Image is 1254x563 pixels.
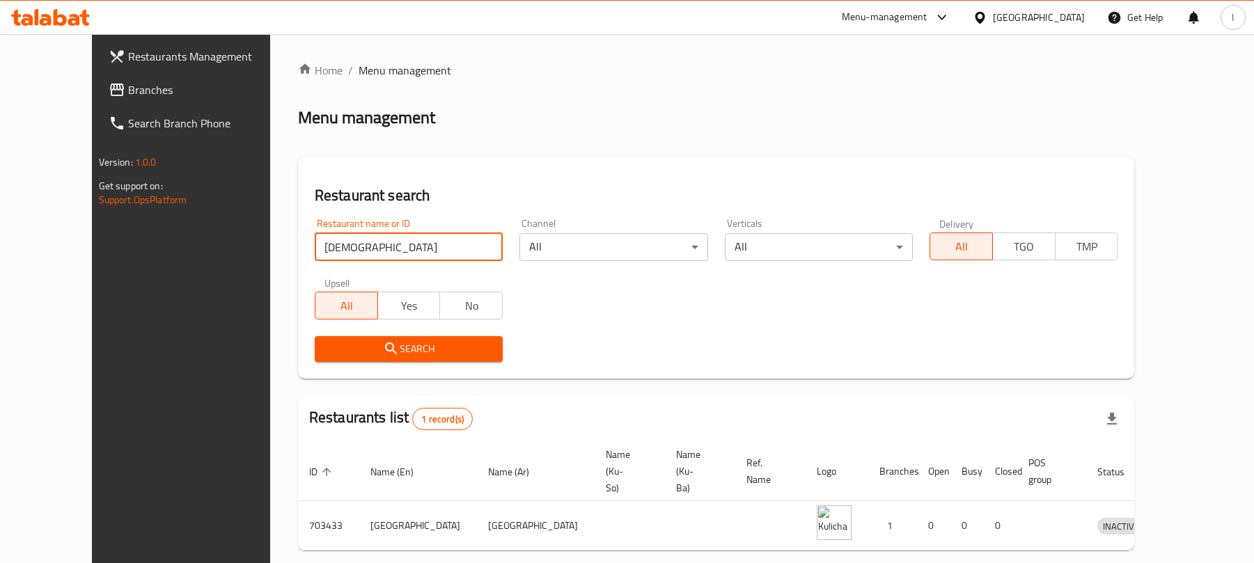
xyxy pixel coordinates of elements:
span: Version: [99,153,133,171]
td: 0 [950,501,984,550]
h2: Restaurants list [309,407,473,430]
span: ID [309,463,336,480]
button: Search [315,336,503,362]
span: Status [1097,463,1143,480]
button: All [930,232,993,260]
span: Ref. Name [746,454,789,488]
span: Search Branch Phone [128,115,290,132]
span: Name (Ku-Ba) [676,446,719,496]
span: All [321,296,373,316]
td: [GEOGRAPHIC_DATA] [359,501,477,550]
span: All [936,237,987,257]
div: INACTIVE [1097,518,1145,534]
span: Restaurants Management [128,48,290,65]
span: POS group [1028,454,1069,488]
nav: breadcrumb [298,62,1135,79]
div: All [725,233,913,261]
div: Menu-management [842,9,927,26]
a: Restaurants Management [97,40,301,73]
td: 1 [868,501,917,550]
span: Branches [128,81,290,98]
span: l [1232,10,1234,25]
span: TMP [1061,237,1113,257]
span: No [446,296,497,316]
div: [GEOGRAPHIC_DATA] [993,10,1085,25]
span: Search [326,340,492,358]
button: TGO [992,232,1056,260]
a: Branches [97,73,301,106]
td: [GEOGRAPHIC_DATA] [477,501,595,550]
div: All [519,233,707,261]
h2: Restaurant search [315,185,1118,206]
div: Export file [1095,402,1129,436]
span: Menu management [359,62,451,79]
label: Upsell [324,278,350,287]
a: Support.OpsPlatform [99,191,187,209]
label: Delivery [939,219,974,228]
th: Branches [868,442,917,501]
span: 1.0.0 [135,153,157,171]
img: Kulicha House [817,505,852,540]
td: 0 [984,501,1017,550]
table: enhanced table [298,442,1209,550]
span: Yes [384,296,435,316]
th: Logo [806,442,868,501]
h2: Menu management [298,106,435,129]
input: Search for restaurant name or ID.. [315,233,503,261]
div: Total records count [412,408,473,430]
th: Busy [950,442,984,501]
td: 703433 [298,501,359,550]
button: Yes [377,292,441,319]
span: Name (Ar) [488,463,547,480]
span: Name (En) [370,463,432,480]
a: Home [298,62,343,79]
li: / [348,62,353,79]
a: Search Branch Phone [97,106,301,140]
td: 0 [917,501,950,550]
span: Name (Ku-So) [606,446,648,496]
span: Get support on: [99,177,163,195]
th: Open [917,442,950,501]
th: Closed [984,442,1017,501]
span: INACTIVE [1097,518,1145,534]
span: 1 record(s) [413,413,472,426]
button: No [439,292,503,319]
button: All [315,292,378,319]
button: TMP [1055,232,1118,260]
span: TGO [998,237,1050,257]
